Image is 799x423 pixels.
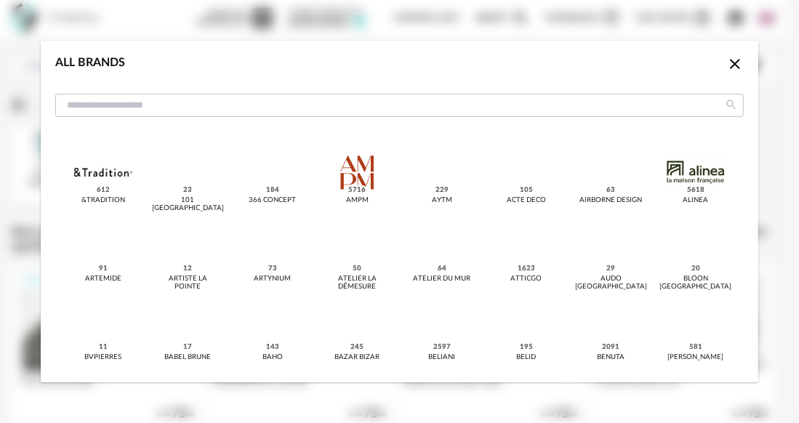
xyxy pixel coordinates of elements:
[604,264,617,274] span: 29
[55,55,125,70] div: All brands
[81,196,125,205] div: &tradition
[249,196,296,205] div: 366 Concept
[164,353,211,362] div: Babel Brune
[604,185,617,196] span: 63
[435,264,449,274] span: 64
[264,342,281,352] span: 143
[433,185,451,196] span: 229
[85,353,122,362] div: BVpierres
[334,353,380,362] div: Bazar Bizar
[687,342,704,352] span: 581
[431,342,453,352] span: 2597
[95,185,112,196] span: 612
[152,196,224,213] div: 101 [GEOGRAPHIC_DATA]
[580,196,643,205] div: Airborne Design
[517,353,537,362] div: Belid
[726,57,744,69] span: Close icon
[264,185,281,196] span: 184
[97,342,110,352] span: 11
[41,41,758,382] div: dialog
[254,275,291,283] div: Artynium
[575,275,647,291] div: Audo [GEOGRAPHIC_DATA]
[156,275,220,291] div: Artiste La Pointe
[598,353,625,362] div: Benuta
[346,196,369,205] div: AMPM
[325,275,389,291] div: Atelier La Démesure
[667,353,723,362] div: [PERSON_NAME]
[346,185,368,196] span: 5716
[600,342,622,352] span: 2091
[85,275,121,283] div: Artemide
[683,196,708,205] div: Alinea
[262,353,283,362] div: Baho
[181,264,194,274] span: 12
[97,264,110,274] span: 91
[181,185,194,196] span: 23
[685,185,707,196] span: 5618
[518,342,535,352] span: 195
[659,275,731,291] div: BLOON [GEOGRAPHIC_DATA]
[348,342,366,352] span: 245
[432,196,452,205] div: AYTM
[689,264,702,274] span: 20
[266,264,279,274] span: 73
[515,264,537,274] span: 1623
[518,185,535,196] span: 105
[507,196,546,205] div: Acte DECO
[350,264,364,274] span: 50
[181,342,194,352] span: 17
[428,353,455,362] div: Beliani
[413,275,470,283] div: Atelier du Mur
[511,275,542,283] div: Atticgo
